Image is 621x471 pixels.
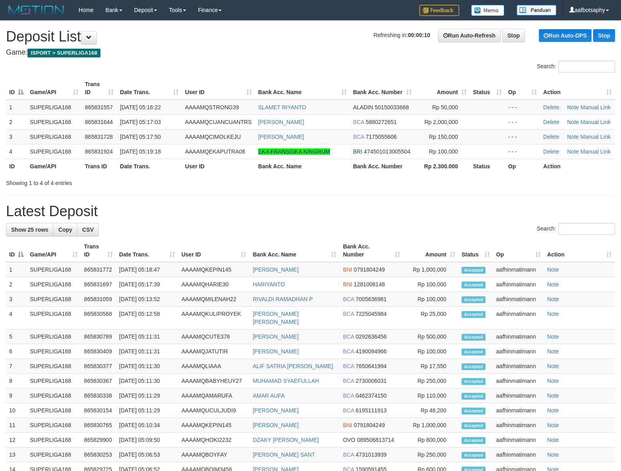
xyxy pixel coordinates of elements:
span: OVO [343,437,355,443]
th: Bank Acc. Name [255,159,350,173]
td: 3 [6,129,27,144]
td: Rp 100,000 [403,344,458,359]
td: 12 [6,433,27,447]
a: [PERSON_NAME] [253,348,299,355]
th: ID [6,159,27,173]
span: Copy 0292636456 to clipboard [356,333,387,340]
td: AAAAMQAMARUFA [178,388,250,403]
td: aafhinmatimann [493,292,544,307]
a: Note [547,348,559,355]
span: Accepted [462,349,485,355]
a: Note [547,437,559,443]
a: Note [547,407,559,414]
td: SUPERLIGA168 [27,374,81,388]
th: User ID: activate to sort column ascending [182,77,255,100]
span: CSV [82,227,94,233]
td: SUPERLIGA168 [27,403,81,418]
th: Bank Acc. Number [350,159,415,173]
td: SUPERLIGA168 [27,129,82,144]
strong: 00:00:10 [408,32,430,38]
td: SUPERLIGA168 [27,433,81,447]
th: Amount: activate to sort column ascending [415,77,470,100]
a: Note [547,378,559,384]
td: aafhinmatimann [493,344,544,359]
span: BNI [343,281,352,288]
span: BCA [353,134,364,140]
span: ALADIN [353,104,373,110]
td: 4 [6,307,27,329]
td: Rp 110,000 [403,388,458,403]
td: 865830367 [81,374,116,388]
th: Date Trans.: activate to sort column ascending [116,239,178,262]
td: [DATE] 05:12:58 [116,307,178,329]
a: Manual Link [580,104,611,110]
span: Accepted [462,296,485,303]
a: AMAR AUFA [253,392,285,399]
h1: Deposit List [6,29,615,45]
a: Delete [543,148,559,155]
a: Note [567,148,579,155]
span: BCA [343,333,354,340]
a: [PERSON_NAME] [PERSON_NAME] [253,311,299,325]
td: SUPERLIGA168 [27,144,82,159]
a: Note [547,422,559,428]
th: User ID [182,159,255,173]
th: Status: activate to sort column ascending [458,239,493,262]
td: Rp 17,550 [403,359,458,374]
a: Note [567,134,579,140]
td: aafhinmatimann [493,277,544,292]
th: Bank Acc. Name: activate to sort column ascending [250,239,340,262]
td: AAAAMQCUTE378 [178,329,250,344]
a: Note [547,311,559,317]
td: [DATE] 05:18:47 [116,262,178,277]
td: AAAAMQKULIPROYEK [178,307,250,329]
td: aafhinmatimann [493,447,544,462]
a: Note [547,333,559,340]
td: aafhinmatimann [493,374,544,388]
span: Accepted [462,422,485,429]
td: Rp 250,000 [403,447,458,462]
td: [DATE] 05:11:31 [116,344,178,359]
span: AAAAMQCUANCUANTRS [185,119,252,125]
a: ALIF SATRIA [PERSON_NAME] [253,363,333,369]
td: 7 [6,359,27,374]
th: Op: activate to sort column ascending [505,77,540,100]
td: aafhinmatimann [493,433,544,447]
span: Accepted [462,267,485,274]
a: Note [547,266,559,273]
a: [PERSON_NAME] [253,422,299,428]
td: 2 [6,114,27,129]
a: Show 25 rows [6,223,53,236]
td: 865831697 [81,277,116,292]
td: SUPERLIGA168 [27,418,81,433]
td: AAAAMQKEPIN145 [178,418,250,433]
td: 865830377 [81,359,116,374]
td: aafhinmatimann [493,307,544,329]
span: Copy 2730006031 to clipboard [356,378,387,384]
td: 865830338 [81,388,116,403]
td: 865830154 [81,403,116,418]
label: Search: [537,61,615,73]
a: Delete [543,119,559,125]
td: Rp 25,000 [403,307,458,329]
span: Copy 0791804249 to clipboard [354,266,385,273]
img: panduan.png [517,5,556,16]
th: ID: activate to sort column descending [6,239,27,262]
a: [PERSON_NAME] [258,134,304,140]
span: Accepted [462,452,485,459]
a: [PERSON_NAME] SANT [253,451,315,458]
td: Rp 100,000 [403,292,458,307]
span: Accepted [462,334,485,341]
a: DZAKY [PERSON_NAME] [253,437,318,443]
input: Search: [558,223,615,235]
td: SUPERLIGA168 [27,100,82,115]
input: Search: [558,61,615,73]
th: Action [540,159,615,173]
img: MOTION_logo.png [6,4,67,16]
td: [DATE] 05:10:34 [116,418,178,433]
th: Action: activate to sort column ascending [544,239,615,262]
td: 8 [6,374,27,388]
td: - - - [505,129,540,144]
span: BCA [343,407,354,414]
span: AAAAMQCIMOLKEJU [185,134,241,140]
